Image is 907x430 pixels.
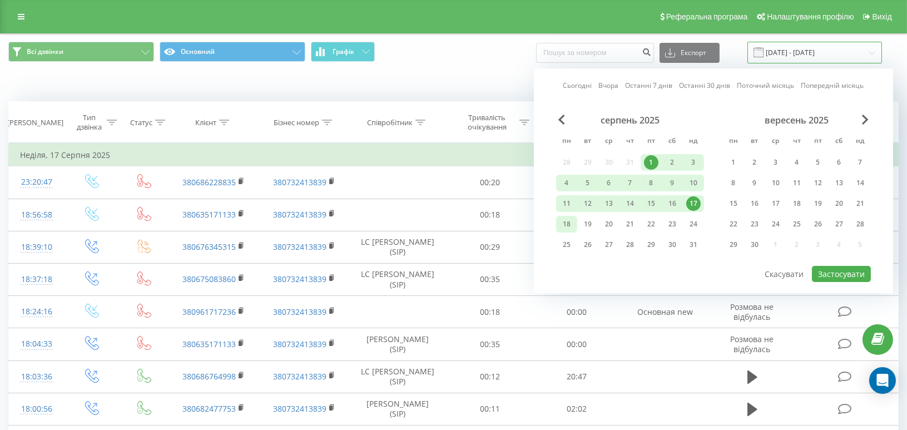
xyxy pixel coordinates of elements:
div: 29 [644,238,658,252]
div: сб 6 вер 2025 р. [829,154,850,171]
td: 00:00 [533,263,620,295]
div: 18 [790,196,804,211]
div: пт 1 серп 2025 р. [641,154,662,171]
div: ср 24 вер 2025 р. [765,216,786,233]
abbr: субота [664,134,681,150]
div: Статус [130,118,152,127]
span: Графік [333,48,354,56]
td: [PERSON_NAME] (SIP) [349,393,447,425]
div: пн 8 вер 2025 р. [723,175,744,191]
a: 380732413839 [273,177,326,187]
div: 1 [644,155,658,170]
div: 12 [811,176,825,190]
td: Неділя, 17 Серпня 2025 [9,144,899,166]
div: 7 [853,155,868,170]
button: Основний [160,42,305,62]
div: 14 [623,196,637,211]
a: Останні 7 днів [626,81,673,91]
a: 380732413839 [273,241,326,252]
div: 2 [747,155,762,170]
div: сб 9 серп 2025 р. [662,175,683,191]
a: Сьогодні [563,81,592,91]
div: Клієнт [195,118,216,127]
abbr: понеділок [558,134,575,150]
abbr: п’ятниця [643,134,660,150]
div: вт 5 серп 2025 р. [577,175,598,191]
div: пн 18 серп 2025 р. [556,216,577,233]
a: 380732413839 [273,274,326,284]
div: 6 [832,155,846,170]
div: 7 [623,176,637,190]
a: 380732413839 [273,371,326,382]
div: 30 [665,238,680,252]
td: 00:18 [447,296,533,328]
a: 380675083860 [182,274,236,284]
div: нд 3 серп 2025 р. [683,154,704,171]
div: 2 [665,155,680,170]
div: 15 [726,196,741,211]
div: нд 14 вер 2025 р. [850,175,871,191]
div: 31 [686,238,701,252]
div: пт 12 вер 2025 р. [807,175,829,191]
td: LC [PERSON_NAME] (SIP) [349,360,447,393]
div: вт 30 вер 2025 р. [744,236,765,253]
span: Next Month [862,115,869,125]
span: Реферальна програма [666,12,748,21]
div: нд 28 вер 2025 р. [850,216,871,233]
abbr: вівторок [579,134,596,150]
div: нд 7 вер 2025 р. [850,154,871,171]
div: 16 [747,196,762,211]
div: Бізнес номер [274,118,319,127]
span: Вихід [873,12,892,21]
td: 00:00 [533,328,620,360]
div: нд 31 серп 2025 р. [683,236,704,253]
div: 17 [686,196,701,211]
div: сб 30 серп 2025 р. [662,236,683,253]
div: 21 [623,217,637,231]
div: сб 13 вер 2025 р. [829,175,850,191]
div: пт 15 серп 2025 р. [641,195,662,212]
div: 9 [747,176,762,190]
div: 9 [665,176,680,190]
a: Вчора [599,81,619,91]
div: вт 12 серп 2025 р. [577,195,598,212]
div: Тривалість очікування [457,113,517,132]
div: 11 [790,176,804,190]
button: Скасувати [759,266,810,282]
div: 3 [686,155,701,170]
div: 18:03:36 [20,366,53,388]
td: 00:20 [447,166,533,199]
td: 00:11 [447,393,533,425]
button: Експорт [660,43,720,63]
button: Графік [311,42,375,62]
div: чт 4 вер 2025 р. [786,154,807,171]
div: 4 [559,176,574,190]
div: нд 21 вер 2025 р. [850,195,871,212]
abbr: четвер [789,134,805,150]
a: 380676345315 [182,241,236,252]
div: ср 27 серп 2025 р. [598,236,619,253]
div: пт 26 вер 2025 р. [807,216,829,233]
span: Розмова не відбулась [731,334,774,354]
div: 8 [726,176,741,190]
div: пт 29 серп 2025 р. [641,236,662,253]
div: 8 [644,176,658,190]
div: 25 [790,217,804,231]
div: 10 [686,176,701,190]
a: 380961717236 [182,307,236,317]
div: 22 [726,217,741,231]
a: Поточний місяць [737,81,795,91]
div: пн 11 серп 2025 р. [556,195,577,212]
td: 00:00 [533,231,620,263]
div: 23 [665,217,680,231]
div: ср 3 вер 2025 р. [765,154,786,171]
td: 02:02 [533,393,620,425]
td: 00:00 [533,296,620,328]
div: 5 [581,176,595,190]
td: 00:18 [447,199,533,231]
div: 18:37:18 [20,269,53,290]
div: пн 25 серп 2025 р. [556,236,577,253]
div: сб 16 серп 2025 р. [662,195,683,212]
a: 380732413839 [273,403,326,414]
div: Тип дзвінка [74,113,104,132]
